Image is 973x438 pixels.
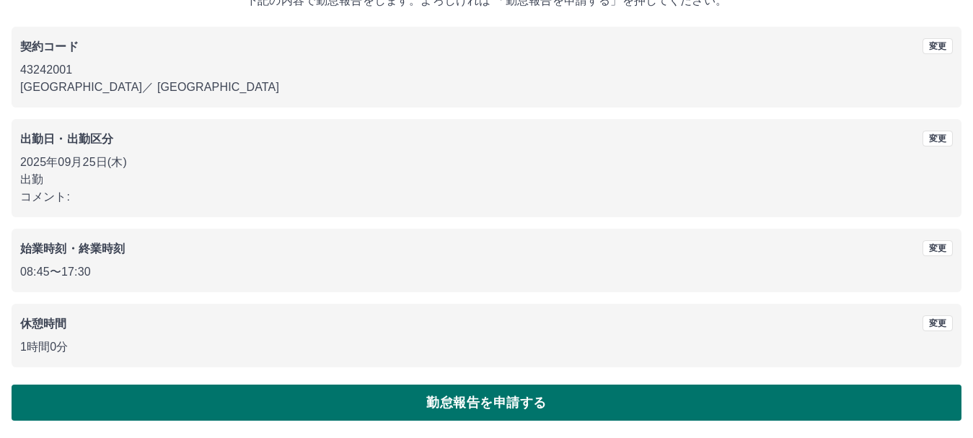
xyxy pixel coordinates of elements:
[923,131,953,146] button: 変更
[12,385,961,421] button: 勤怠報告を申請する
[20,40,79,53] b: 契約コード
[20,263,953,281] p: 08:45 〜 17:30
[923,38,953,54] button: 変更
[923,240,953,256] button: 変更
[20,242,125,255] b: 始業時刻・終業時刻
[20,338,953,356] p: 1時間0分
[20,133,113,145] b: 出勤日・出勤区分
[20,188,953,206] p: コメント:
[20,61,953,79] p: 43242001
[20,317,67,330] b: 休憩時間
[923,315,953,331] button: 変更
[20,154,953,171] p: 2025年09月25日(木)
[20,171,953,188] p: 出勤
[20,79,953,96] p: [GEOGRAPHIC_DATA] ／ [GEOGRAPHIC_DATA]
